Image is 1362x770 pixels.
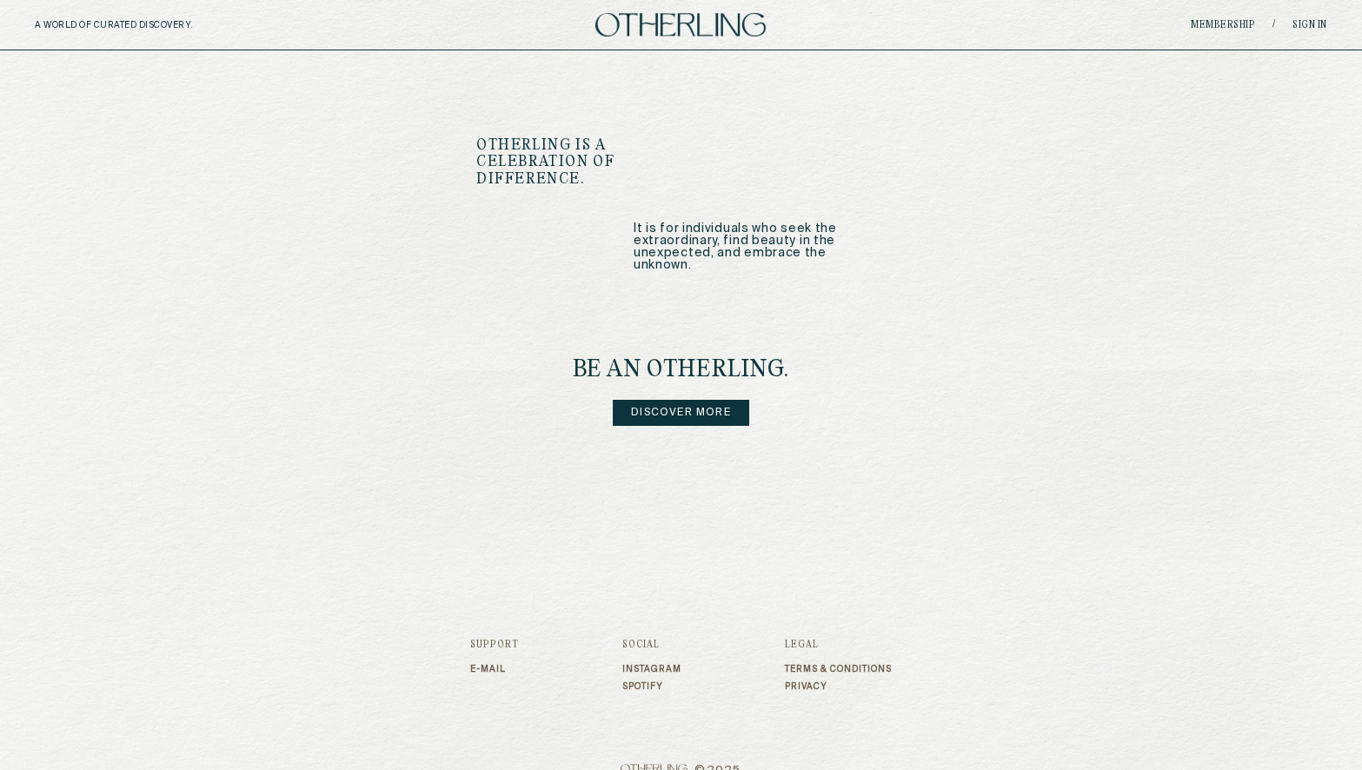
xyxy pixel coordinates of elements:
[613,400,749,426] a: Discover more
[622,664,681,674] a: Instagram
[785,681,892,692] a: Privacy
[1272,18,1275,31] span: /
[1191,20,1255,30] a: Membership
[785,664,892,674] a: Terms & Conditions
[573,358,790,382] h4: be an Otherling.
[595,13,766,37] img: logo
[785,640,892,650] h3: Legal
[35,20,269,30] h5: A WORLD OF CURATED DISCOVERY.
[476,137,706,188] h1: OTHERLING IS A CELEBRATION OF DIFFERENCE.
[1292,20,1327,30] a: Sign in
[470,664,519,674] a: E-mail
[622,681,681,692] a: Spotify
[634,222,886,271] p: It is for individuals who seek the extraordinary, find beauty in the unexpected, and embrace the ...
[622,640,681,650] h3: Social
[470,640,519,650] h3: Support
